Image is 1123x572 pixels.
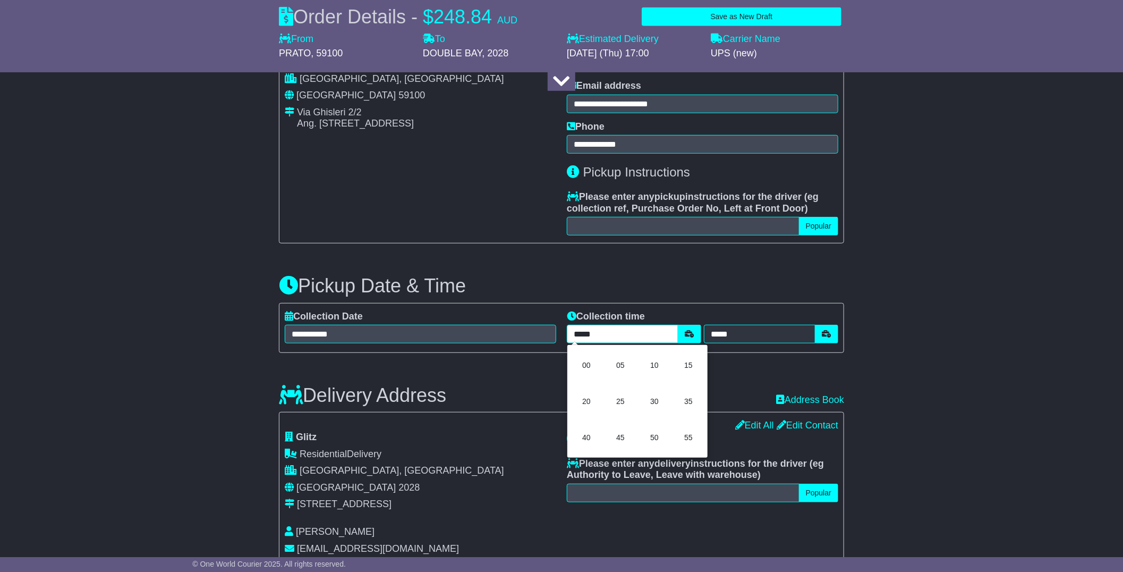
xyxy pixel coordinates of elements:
[711,48,844,60] div: UPS (new)
[567,191,819,214] span: eg collection ref, Purchase Order No, Left at Front Door
[279,5,517,28] div: Order Details -
[567,191,838,214] label: Please enter any instructions for the driver ( )
[671,419,705,456] td: 55
[398,90,425,100] span: 59100
[776,394,844,405] a: Address Book
[279,385,446,406] h3: Delivery Address
[567,33,700,45] label: Estimated Delivery
[569,347,603,383] td: 00
[398,482,420,493] span: 2028
[423,33,445,45] label: To
[671,347,705,383] td: 15
[735,420,774,431] a: Edit All
[711,33,780,45] label: Carrier Name
[297,543,459,554] span: [EMAIL_ADDRESS][DOMAIN_NAME]
[279,48,311,58] span: PRATO
[799,484,838,502] button: Popular
[637,347,671,383] td: 10
[296,90,396,100] span: [GEOGRAPHIC_DATA]
[296,432,317,442] span: Glitz
[567,121,605,133] label: Phone
[567,458,824,481] span: eg Authority to Leave, Leave with warehouse
[285,449,556,460] div: Delivery
[296,482,396,493] span: [GEOGRAPHIC_DATA]
[285,311,363,323] label: Collection Date
[482,48,508,58] span: , 2028
[297,499,392,510] div: [STREET_ADDRESS]
[603,347,637,383] td: 05
[296,526,375,537] span: [PERSON_NAME]
[311,48,343,58] span: , 59100
[567,458,838,481] label: Please enter any instructions for the driver ( )
[300,465,504,476] span: [GEOGRAPHIC_DATA], [GEOGRAPHIC_DATA]
[297,107,414,119] div: Via Ghisleri 2/2
[603,383,637,419] td: 25
[423,48,482,58] span: DOUBLE BAY
[569,383,603,419] td: 20
[567,311,645,323] label: Collection time
[192,560,346,568] span: © One World Courier 2025. All rights reserved.
[777,420,838,431] a: Edit Contact
[433,6,492,28] span: 248.84
[799,217,838,235] button: Popular
[567,48,700,60] div: [DATE] (Thu) 17:00
[671,383,705,419] td: 35
[300,449,347,459] span: Residential
[279,33,313,45] label: From
[497,15,517,26] span: AUD
[583,165,690,179] span: Pickup Instructions
[637,419,671,456] td: 50
[279,275,844,297] h3: Pickup Date & Time
[603,419,637,456] td: 45
[423,6,433,28] span: $
[654,458,691,469] span: delivery
[637,383,671,419] td: 30
[297,118,414,130] div: Ang. [STREET_ADDRESS]
[569,419,603,456] td: 40
[654,191,685,202] span: pickup
[642,7,841,26] button: Save as New Draft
